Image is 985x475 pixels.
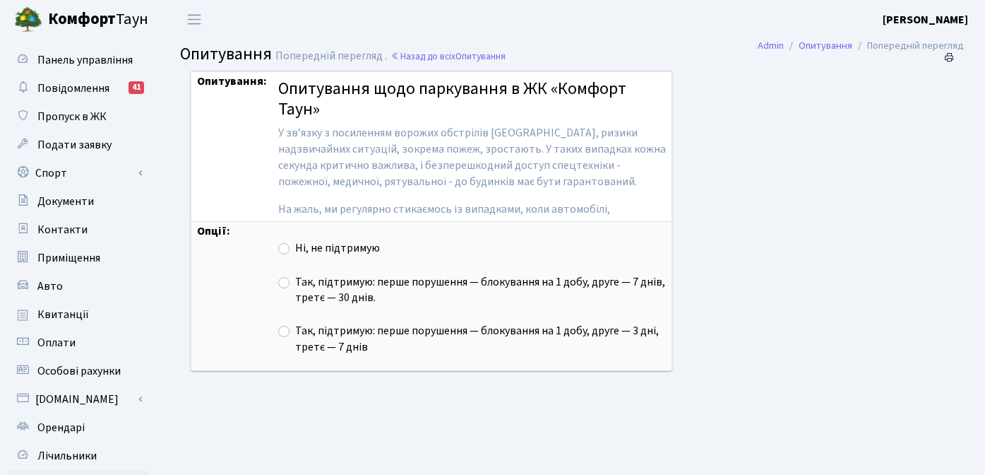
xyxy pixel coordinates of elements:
[7,159,148,187] a: Спорт
[37,81,109,96] span: Повідомлення
[37,307,89,322] span: Квитанції
[7,442,148,470] a: Лічильники
[37,250,100,266] span: Приміщення
[7,131,148,159] a: Подати заявку
[7,414,148,442] a: Орендарі
[7,244,148,272] a: Приміщення
[278,201,666,266] p: На жаль, ми регулярно стикаємось із випадками, коли автомобілі, припарковані з порушенням правил,...
[48,8,116,30] b: Комфорт
[7,385,148,414] a: [DOMAIN_NAME]
[37,278,63,294] span: Авто
[278,125,666,435] span: У звʼязку з посиленням ворожих обстрілів [GEOGRAPHIC_DATA], ризики надзвичайних ситуацій, зокрема...
[180,42,272,66] span: Опитування
[37,448,97,464] span: Лічильники
[883,12,968,28] b: [PERSON_NAME]
[7,272,148,300] a: Авто
[7,46,148,74] a: Панель управління
[129,81,144,94] div: 41
[37,137,112,153] span: Подати заявку
[852,38,964,54] li: Попередній перегляд
[37,52,133,68] span: Панель управління
[455,49,506,63] span: Опитування
[37,420,85,435] span: Орендарі
[799,38,852,53] a: Опитування
[7,329,148,357] a: Оплати
[295,323,666,356] label: Так, підтримую: перше порушення — блокування на 1 добу, друге — 3 дні, третє — 7 днів
[7,102,148,131] a: Пропуск в ЖК
[37,363,121,379] span: Особові рахунки
[7,216,148,244] a: Контакти
[736,31,985,61] nav: breadcrumb
[197,223,230,239] strong: Опції:
[48,8,148,32] span: Таун
[278,79,666,120] h4: Опитування щодо паркування в ЖК «Комфорт Таун»
[37,335,76,351] span: Оплати
[275,48,387,64] span: Попередній перегляд .
[37,194,94,209] span: Документи
[758,38,784,53] a: Admin
[390,49,506,63] a: Назад до всіхОпитування
[883,11,968,28] a: [PERSON_NAME]
[7,74,148,102] a: Повідомлення41
[197,74,267,89] strong: Опитування:
[295,240,380,257] label: Ні, не підтримую
[295,274,666,307] label: Так, підтримую: перше порушення — блокування на 1 добу, друге — 7 днів, третє — 30 днів.
[37,109,107,124] span: Пропуск в ЖК
[37,222,88,237] span: Контакти
[7,357,148,385] a: Особові рахунки
[7,300,148,329] a: Квитанції
[14,6,42,34] img: logo.png
[7,187,148,216] a: Документи
[177,8,212,31] button: Переключити навігацію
